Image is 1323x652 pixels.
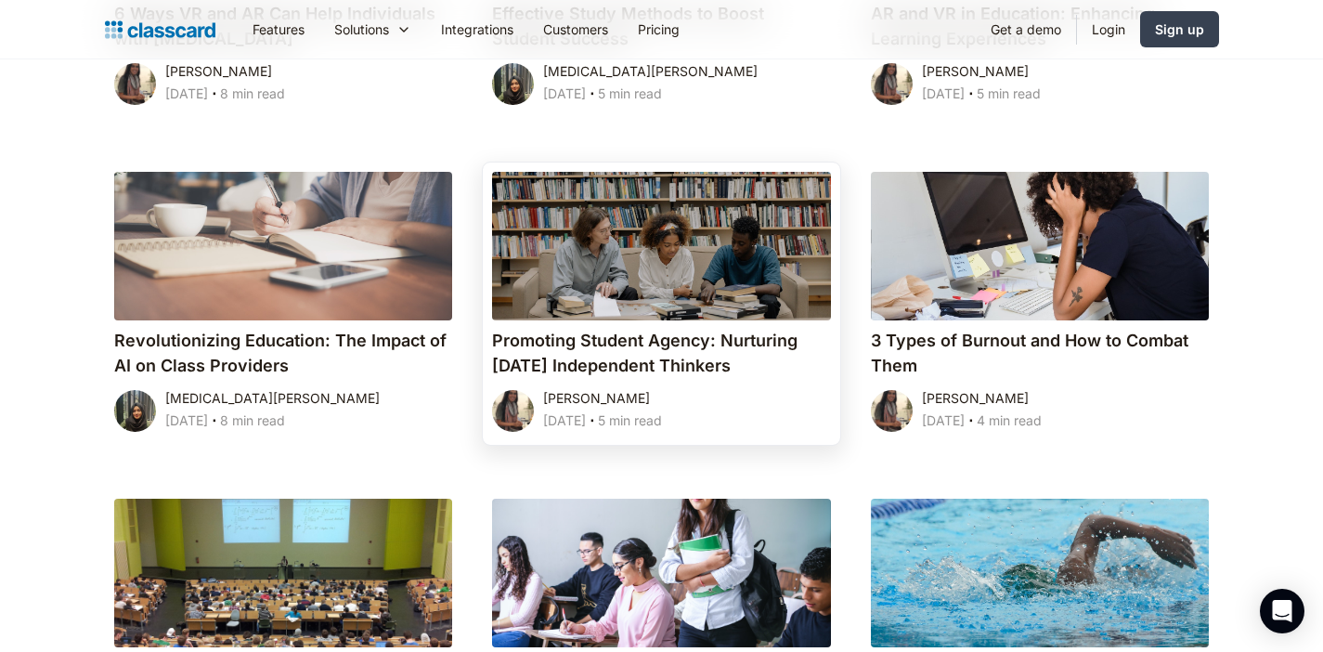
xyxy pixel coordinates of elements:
[922,60,1029,83] div: [PERSON_NAME]
[543,410,586,432] div: [DATE]
[208,410,220,436] div: ‧
[208,83,220,109] div: ‧
[426,8,528,50] a: Integrations
[543,60,758,83] div: [MEDICAL_DATA][PERSON_NAME]
[1260,589,1304,633] div: Open Intercom Messenger
[977,410,1042,432] div: 4 min read
[586,410,598,436] div: ‧
[319,8,426,50] div: Solutions
[976,8,1076,50] a: Get a demo
[543,387,650,410] div: [PERSON_NAME]
[483,163,840,445] a: Promoting Student Agency: Nurturing [DATE] Independent Thinkers[PERSON_NAME][DATE]‧5 min read
[165,387,380,410] div: [MEDICAL_DATA][PERSON_NAME]
[965,83,977,109] div: ‧
[1077,8,1140,50] a: Login
[105,17,215,43] a: home
[977,83,1041,105] div: 5 min read
[1155,20,1204,39] div: Sign up
[165,60,272,83] div: [PERSON_NAME]
[492,328,831,378] h4: Promoting Student Agency: Nurturing [DATE] Independent Thinkers
[165,410,208,432] div: [DATE]
[114,328,453,378] h4: Revolutionizing Education: The Impact of AI on Class Providers
[165,83,208,105] div: [DATE]
[543,83,586,105] div: [DATE]
[922,83,965,105] div: [DATE]
[871,328,1210,378] h4: 3 Types of Burnout and How to Combat Them
[220,83,285,105] div: 8 min read
[238,8,319,50] a: Features
[528,8,623,50] a: Customers
[1140,11,1219,47] a: Sign up
[586,83,598,109] div: ‧
[922,387,1029,410] div: [PERSON_NAME]
[220,410,285,432] div: 8 min read
[965,410,977,436] div: ‧
[598,83,662,105] div: 5 min read
[105,163,462,445] a: Revolutionizing Education: The Impact of AI on Class Providers[MEDICAL_DATA][PERSON_NAME][DATE]‧8...
[598,410,662,432] div: 5 min read
[922,410,965,432] div: [DATE]
[334,20,389,39] div: Solutions
[862,163,1219,445] a: 3 Types of Burnout and How to Combat Them[PERSON_NAME][DATE]‧4 min read
[623,8,694,50] a: Pricing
